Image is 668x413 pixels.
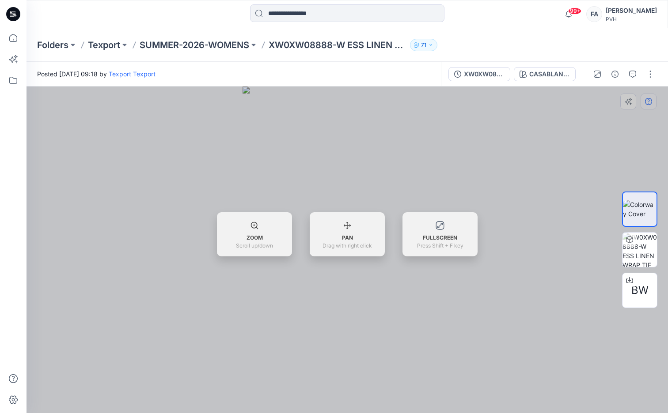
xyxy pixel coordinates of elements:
div: XW0XW08888-W ESS LINEN WRAP TIE NS VEST-V01 [464,69,505,79]
a: Folders [37,39,68,51]
span: PAN [342,234,353,242]
a: Texport [88,39,120,51]
button: 71 [410,39,437,51]
span: Drag with right click [323,242,372,250]
p: XW0XW08888-W ESS LINEN WRAP TIE NS VEST-V01 [269,39,406,51]
a: SUMMER-2026-WOMENS [140,39,249,51]
span: 99+ [568,8,581,15]
div: [PERSON_NAME] [606,5,657,16]
div: PVH [606,16,657,23]
span: Posted [DATE] 09:18 by [37,69,156,79]
img: Colorway Cover [623,200,657,218]
span: BW [631,282,649,298]
div: FA [586,6,602,22]
div: CASABLANCA - AC1 [529,69,570,79]
span: Scroll up/down [236,242,273,250]
span: Press Shift + F key [417,242,463,250]
span: ZOOM [247,234,263,242]
a: Texport Texport [109,70,156,78]
button: XW0XW08888-W ESS LINEN WRAP TIE NS VEST-V01 [448,67,510,81]
button: Details [608,67,622,81]
span: FULLSCREEN [423,234,457,242]
p: 71 [421,40,426,50]
button: CASABLANCA - AC1 [514,67,576,81]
